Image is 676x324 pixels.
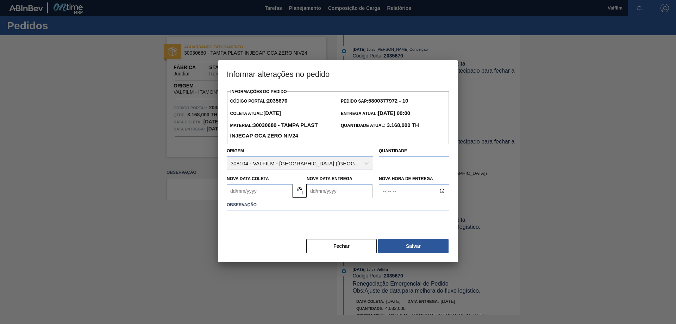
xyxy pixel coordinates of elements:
[378,110,410,116] strong: [DATE] 00:00
[379,174,449,184] label: Nova Hora de Entrega
[230,89,287,94] label: Informações do Pedido
[263,110,281,116] strong: [DATE]
[295,187,304,195] img: unlocked
[230,123,318,139] span: Material:
[341,99,408,104] span: Pedido SAP:
[227,176,269,181] label: Nova Data Coleta
[368,98,408,104] strong: 5800377972 - 10
[378,239,449,253] button: Salvar
[227,200,449,210] label: Observação
[386,122,419,128] strong: 3.168,000 TH
[230,111,281,116] span: Coleta Atual:
[218,60,458,87] h3: Informar alterações no pedido
[230,122,318,139] strong: 30030680 - TAMPA PLAST INJECAP GCA ZERO NIV24
[267,98,287,104] strong: 2035670
[307,176,352,181] label: Nova Data Entrega
[307,184,373,198] input: dd/mm/yyyy
[230,99,287,104] span: Código Portal:
[293,184,307,198] button: unlocked
[306,239,377,253] button: Fechar
[341,123,419,128] span: Quantidade Atual:
[227,148,244,153] label: Origem
[341,111,410,116] span: Entrega Atual:
[379,148,407,153] label: Quantidade
[227,184,293,198] input: dd/mm/yyyy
